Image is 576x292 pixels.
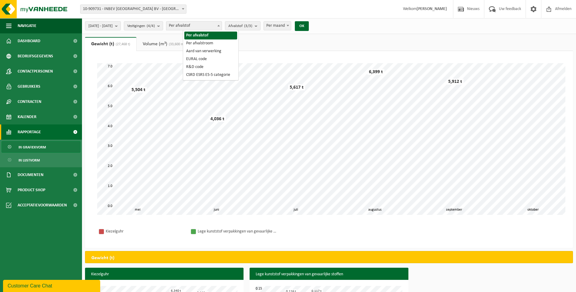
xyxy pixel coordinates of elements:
iframe: chat widget [3,279,101,292]
count: (4/4) [147,24,155,28]
div: 6,399 t [367,69,384,75]
a: In lijstvorm [2,154,80,166]
span: Per afvalstof [166,21,222,30]
li: R&D code [184,63,237,71]
button: Afvalstof(3/3) [225,21,261,30]
span: In lijstvorm [19,154,40,166]
a: In grafiekvorm [2,141,80,153]
strong: [PERSON_NAME] [417,7,447,11]
span: Bedrijfsgegevens [18,49,53,64]
span: (27,468 t) [114,42,130,46]
li: Per afvalstof [184,32,237,39]
div: 5,504 t [130,87,147,93]
span: 10-909731 - INBEV BELGIUM BV - ANDERLECHT [80,5,186,14]
li: Aard van verwerking [184,47,237,55]
span: [DATE] - [DATE] [88,22,113,31]
li: CSRD ESRS E5-5 categorie [184,71,237,79]
span: Navigatie [18,18,36,33]
button: OK [295,21,309,31]
span: Per maand [264,22,291,30]
span: Product Shop [18,182,45,198]
span: Per afvalstof [166,22,222,30]
h3: Kiezelguhr [85,268,244,281]
span: Dashboard [18,33,40,49]
span: Documenten [18,167,43,182]
span: 10-909731 - INBEV BELGIUM BV - ANDERLECHT [80,5,186,13]
div: 5,617 t [288,84,305,90]
count: (3/3) [244,24,252,28]
a: Gewicht (t) [85,37,136,51]
span: Vestigingen [127,22,155,31]
h2: Gewicht (t) [85,251,121,265]
span: Afvalstof [228,22,252,31]
h3: Lege kunststof verpakkingen van gevaarlijke stoffen [250,268,408,281]
span: (33,600 m³) [167,42,186,46]
div: Kiezelguhr [106,228,185,235]
span: Acceptatievoorwaarden [18,198,67,213]
span: Per maand [264,21,291,30]
div: 5,912 t [447,79,464,85]
a: Volume (m³) [137,37,193,51]
li: EURAL code [184,55,237,63]
span: Contracten [18,94,41,109]
span: Kalender [18,109,36,124]
button: [DATE] - [DATE] [85,21,121,30]
span: Rapportage [18,124,41,140]
span: In grafiekvorm [19,141,46,153]
span: Contactpersonen [18,64,53,79]
span: Gebruikers [18,79,40,94]
button: Vestigingen(4/4) [124,21,163,30]
div: Lege kunststof verpakkingen van gevaarlijke stoffen [198,228,277,235]
div: 4,036 t [209,116,226,122]
li: Per afvalstroom [184,39,237,47]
